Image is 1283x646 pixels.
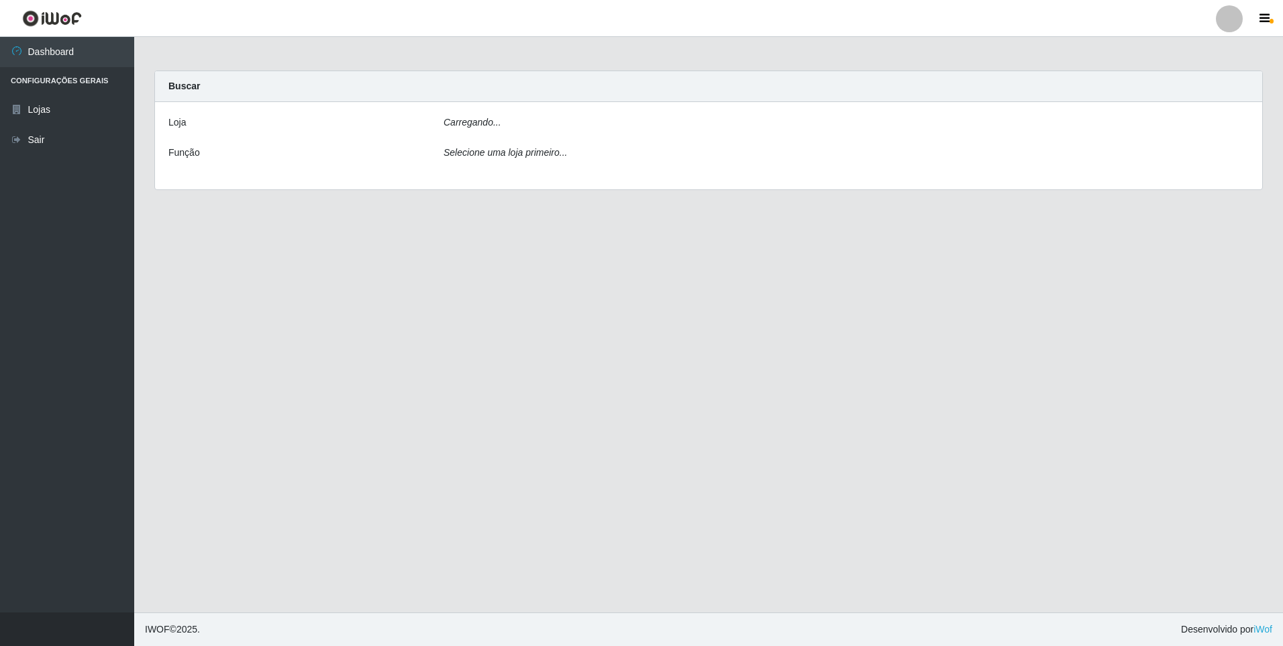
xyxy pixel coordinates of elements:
strong: Buscar [168,81,200,91]
span: IWOF [145,624,170,635]
span: © 2025 . [145,622,200,637]
label: Função [168,146,200,160]
i: Carregando... [444,117,501,128]
label: Loja [168,116,186,130]
img: CoreUI Logo [22,10,82,27]
span: Desenvolvido por [1181,622,1272,637]
i: Selecione uma loja primeiro... [444,147,567,158]
a: iWof [1253,624,1272,635]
